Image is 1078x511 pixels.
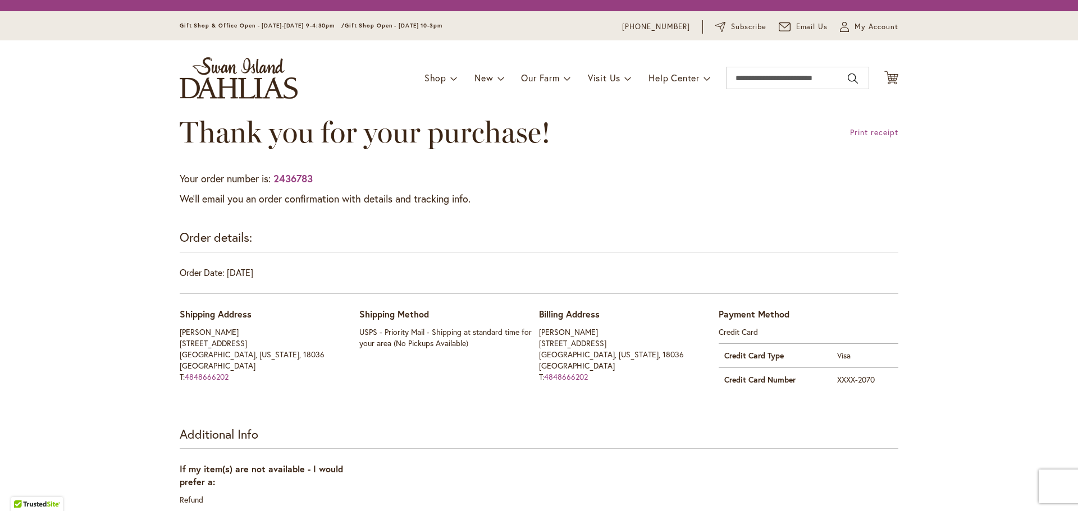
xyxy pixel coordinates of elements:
[539,326,719,383] address: [PERSON_NAME] [STREET_ADDRESS] [GEOGRAPHIC_DATA], [US_STATE], 18036 [GEOGRAPHIC_DATA] T:
[719,343,832,367] th: Credit Card Type
[271,172,313,185] a: 2436783
[719,308,789,320] span: Payment Method
[848,70,858,88] button: Search
[474,72,493,84] span: New
[180,266,898,294] div: Order Date: [DATE]
[180,308,252,320] span: Shipping Address
[521,72,559,84] span: Our Farm
[840,21,898,33] button: My Account
[180,463,343,487] span: If my item(s) are not available - I would prefer a:
[359,308,429,320] span: Shipping Method
[345,22,442,29] span: Gift Shop Open - [DATE] 10-3pm
[832,343,898,367] td: Visa
[185,371,229,382] a: 4848666202
[180,192,898,206] p: We'll email you an order confirmation with details and tracking info.
[180,22,345,29] span: Gift Shop & Office Open - [DATE]-[DATE] 9-4:30pm /
[719,326,898,338] dt: Credit Card
[779,21,828,33] a: Email Us
[180,229,252,245] strong: Order details:
[539,308,600,320] span: Billing Address
[424,72,446,84] span: Shop
[832,367,898,392] td: XXXX-2070
[8,471,40,503] iframe: Launch Accessibility Center
[180,326,359,383] address: [PERSON_NAME] [STREET_ADDRESS] [GEOGRAPHIC_DATA], [US_STATE], 18036 [GEOGRAPHIC_DATA] T:
[648,72,700,84] span: Help Center
[588,72,620,84] span: Visit Us
[180,172,898,186] p: Your order number is:
[622,21,690,33] a: [PHONE_NUMBER]
[359,326,539,349] div: USPS - Priority Mail - Shipping at standard time for your area (No Pickups Available)
[855,21,898,33] span: My Account
[719,367,832,392] th: Credit Card Number
[850,127,898,138] a: Print receipt
[731,21,766,33] span: Subscribe
[180,426,258,442] strong: Additional Info
[180,57,298,99] a: store logo
[180,494,359,505] div: Refund
[180,114,551,150] span: Thank you for your purchase!
[273,172,313,185] strong: 2436783
[796,21,828,33] span: Email Us
[715,21,766,33] a: Subscribe
[544,371,588,382] a: 4848666202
